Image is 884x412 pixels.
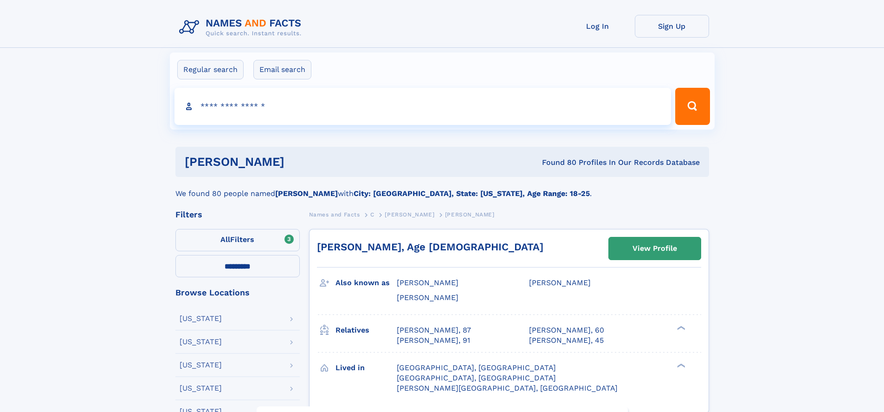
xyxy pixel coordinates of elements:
a: [PERSON_NAME], 45 [529,335,604,346]
h1: [PERSON_NAME] [185,156,413,168]
button: Search Button [675,88,710,125]
a: [PERSON_NAME] [385,209,434,220]
div: We found 80 people named with . [175,177,709,199]
input: search input [174,88,671,125]
span: [PERSON_NAME] [385,211,434,218]
img: Logo Names and Facts [175,15,309,40]
h3: Also known as [336,275,397,291]
span: [PERSON_NAME] [397,278,458,287]
a: [PERSON_NAME], 60 [529,325,604,335]
a: [PERSON_NAME], 87 [397,325,471,335]
span: [GEOGRAPHIC_DATA], [GEOGRAPHIC_DATA] [397,363,556,372]
label: Filters [175,229,300,251]
a: C [370,209,374,220]
div: Filters [175,210,300,219]
label: Email search [253,60,311,79]
span: All [220,235,230,244]
b: [PERSON_NAME] [275,189,338,198]
span: [PERSON_NAME] [397,293,458,302]
div: Browse Locations [175,288,300,297]
span: [PERSON_NAME] [445,211,495,218]
div: [US_STATE] [180,385,222,392]
span: [PERSON_NAME] [529,278,591,287]
h3: Lived in [336,360,397,376]
a: Log In [561,15,635,38]
a: [PERSON_NAME], Age [DEMOGRAPHIC_DATA] [317,241,543,253]
div: Found 80 Profiles In Our Records Database [413,157,700,168]
h3: Relatives [336,322,397,338]
div: ❯ [675,325,686,331]
span: [GEOGRAPHIC_DATA], [GEOGRAPHIC_DATA] [397,373,556,382]
b: City: [GEOGRAPHIC_DATA], State: [US_STATE], Age Range: 18-25 [354,189,590,198]
a: Names and Facts [309,209,360,220]
div: [US_STATE] [180,338,222,346]
div: View Profile [632,238,677,259]
div: [US_STATE] [180,315,222,322]
span: [PERSON_NAME][GEOGRAPHIC_DATA], [GEOGRAPHIC_DATA] [397,384,618,392]
a: [PERSON_NAME], 91 [397,335,470,346]
div: ❯ [675,362,686,368]
label: Regular search [177,60,244,79]
a: View Profile [609,237,701,260]
div: [US_STATE] [180,361,222,369]
a: Sign Up [635,15,709,38]
span: C [370,211,374,218]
